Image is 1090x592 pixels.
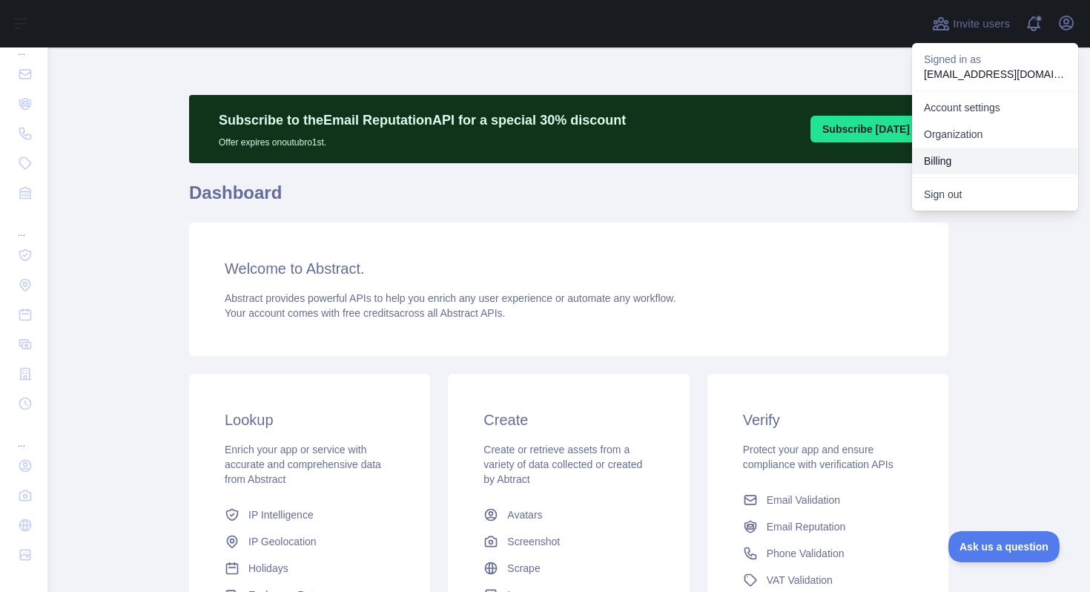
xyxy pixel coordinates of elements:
[737,487,919,513] a: Email Validation
[924,52,1066,67] p: Signed in as
[12,209,36,239] div: ...
[12,420,36,450] div: ...
[767,546,845,561] span: Phone Validation
[912,148,1078,174] button: Billing
[478,555,659,582] a: Scrape
[225,292,676,304] span: Abstract provides powerful APIs to help you enrich any user experience or automate any workflow.
[478,528,659,555] a: Screenshot
[219,501,400,528] a: IP Intelligence
[507,534,560,549] span: Screenshot
[343,307,394,319] span: free credits
[219,131,626,148] p: Offer expires on outubro 1st.
[189,181,948,217] h1: Dashboard
[737,540,919,567] a: Phone Validation
[219,110,626,131] p: Subscribe to the Email Reputation API for a special 30 % discount
[948,531,1060,562] iframe: Toggle Customer Support
[743,410,913,430] h3: Verify
[483,410,653,430] h3: Create
[912,181,1078,208] button: Sign out
[248,534,317,549] span: IP Geolocation
[737,513,919,540] a: Email Reputation
[219,528,400,555] a: IP Geolocation
[225,307,505,319] span: Your account comes with across all Abstract APIs.
[767,573,833,588] span: VAT Validation
[912,121,1078,148] a: Organization
[478,501,659,528] a: Avatars
[810,116,922,142] button: Subscribe [DATE]
[483,444,642,485] span: Create or retrieve assets from a variety of data collected or created by Abtract
[929,12,1013,36] button: Invite users
[743,444,894,470] span: Protect your app and ensure compliance with verification APIs
[507,561,540,576] span: Scrape
[225,410,394,430] h3: Lookup
[924,67,1066,82] p: [EMAIL_ADDRESS][DOMAIN_NAME]
[507,507,542,522] span: Avatars
[953,16,1010,33] span: Invite users
[248,561,288,576] span: Holidays
[912,94,1078,121] a: Account settings
[767,519,846,534] span: Email Reputation
[219,555,400,582] a: Holidays
[767,493,840,507] span: Email Validation
[225,258,913,279] h3: Welcome to Abstract.
[248,507,314,522] span: IP Intelligence
[225,444,381,485] span: Enrich your app or service with accurate and comprehensive data from Abstract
